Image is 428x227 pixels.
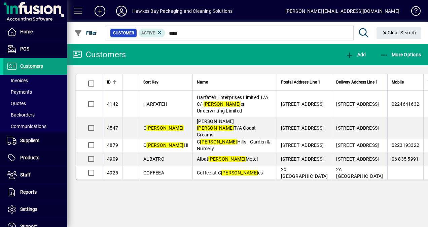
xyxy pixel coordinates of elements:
div: [PERSON_NAME] [EMAIL_ADDRESS][DOMAIN_NAME] [285,6,399,17]
span: Mobile [392,78,404,86]
span: C Hills - Garden & Nursery [197,139,270,151]
span: Name [197,78,208,86]
span: Suppliers [20,138,39,143]
a: Communications [3,121,67,132]
a: Reports [3,184,67,201]
em: [PERSON_NAME] [146,125,183,131]
a: Staff [3,167,67,184]
a: Suppliers [3,132,67,149]
span: Sort Key [143,78,158,86]
span: HARFATEH [143,101,167,107]
span: [STREET_ADDRESS] [281,125,324,131]
span: Coffee at C es [197,170,263,175]
span: Payments [7,89,32,95]
em: [PERSON_NAME] [204,101,241,107]
span: C HI [143,142,188,148]
span: 4879 [107,142,118,148]
span: Reports [20,189,37,195]
span: Delivery Address Line 1 [336,78,378,86]
span: 0223193322 [392,142,420,148]
a: POS [3,41,67,58]
span: C [143,125,184,131]
button: Clear [377,27,422,39]
em: [PERSON_NAME] [200,139,237,144]
span: 0224641632 [392,101,420,107]
span: POS [20,46,29,52]
span: 4547 [107,125,118,131]
span: ALBATRO [143,156,165,162]
em: [PERSON_NAME] [197,125,234,131]
em: [PERSON_NAME] [146,142,183,148]
span: Home [20,29,33,34]
a: Settings [3,201,67,218]
div: Hawkes Bay Packaging and Cleaning Solutions [132,6,233,17]
span: 4909 [107,156,118,162]
span: ID [107,78,111,86]
button: Add [344,48,367,61]
a: Quotes [3,98,67,109]
span: Communications [7,124,46,129]
a: Payments [3,86,67,98]
div: Mobile [392,78,420,86]
div: Name [197,78,273,86]
span: Albat Motel [197,156,258,162]
a: Knowledge Base [406,1,420,23]
span: COFFEEA [143,170,164,175]
span: Invoices [7,78,28,83]
span: [STREET_ADDRESS] [336,125,379,131]
span: Postal Address Line 1 [281,78,320,86]
span: Quotes [7,101,26,106]
button: More Options [379,48,423,61]
span: Products [20,155,39,160]
button: Profile [111,5,132,17]
span: [STREET_ADDRESS] [336,156,379,162]
span: Customer [113,30,134,36]
span: Filter [74,30,97,36]
span: [STREET_ADDRESS] [281,142,324,148]
span: 4925 [107,170,118,175]
span: Active [141,31,155,35]
span: 4142 [107,101,118,107]
a: Home [3,24,67,40]
em: [PERSON_NAME] [208,156,245,162]
span: 2c [GEOGRAPHIC_DATA] [336,167,383,179]
span: More Options [380,52,421,57]
em: [PERSON_NAME] [221,170,258,175]
span: [STREET_ADDRESS] [336,142,379,148]
span: [PERSON_NAME] T/A Coast Creams [197,119,256,137]
span: 2c [GEOGRAPHIC_DATA] [281,167,328,179]
span: 06 835 5991 [392,156,419,162]
span: Clear Search [382,30,416,35]
span: Customers [20,63,43,69]
button: Filter [73,27,99,39]
a: Backorders [3,109,67,121]
span: [STREET_ADDRESS] [336,101,379,107]
span: [STREET_ADDRESS] [281,101,324,107]
div: Customers [72,49,126,60]
a: Products [3,150,67,166]
div: ID [107,78,118,86]
mat-chip: Activation Status: Active [139,29,166,37]
a: Invoices [3,75,67,86]
button: Add [89,5,111,17]
span: Settings [20,206,37,212]
span: Backorders [7,112,35,118]
span: Staff [20,172,31,177]
span: [STREET_ADDRESS] [281,156,324,162]
span: Harfateh Enterprises Limited T/A C/- er Underwriting Limited [197,95,268,114]
span: Add [346,52,366,57]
